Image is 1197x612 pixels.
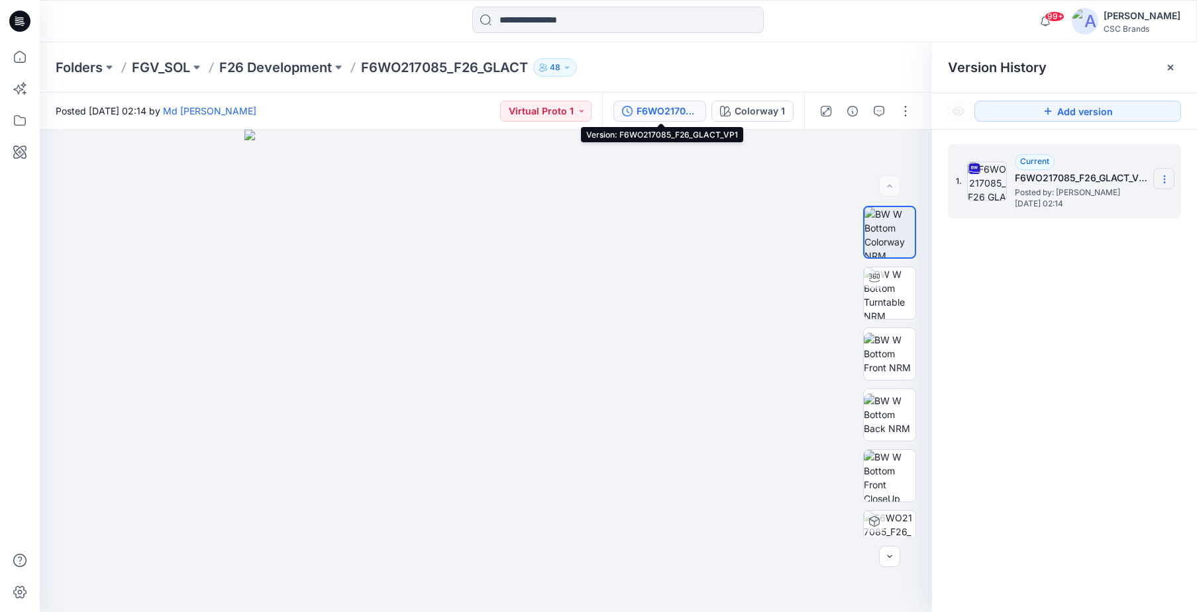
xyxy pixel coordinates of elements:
[533,58,577,77] button: 48
[1104,8,1180,24] div: [PERSON_NAME]
[244,130,727,612] img: eyJhbGciOiJIUzI1NiIsImtpZCI6IjAiLCJzbHQiOiJzZXMiLCJ0eXAiOiJKV1QifQ.eyJkYXRhIjp7InR5cGUiOiJzdG9yYW...
[132,58,190,77] a: FGV_SOL
[1045,11,1065,22] span: 99+
[735,104,785,118] div: Colorway 1
[1104,24,1180,34] div: CSC Brands
[1165,62,1176,73] button: Close
[711,101,794,122] button: Colorway 1
[864,511,915,562] img: F6WO217085_F26_GLACT_VP1 Colorway 1
[1020,156,1049,166] span: Current
[637,104,698,118] div: F6WO217085_F26_GLACT_VP1
[1015,170,1147,186] h5: F6WO217085_F26_GLACT_VP1
[864,267,915,319] img: BW W Bottom Turntable NRM
[842,101,863,122] button: Details
[956,175,962,187] span: 1.
[56,58,103,77] a: Folders
[163,105,256,116] a: Md [PERSON_NAME]
[219,58,332,77] a: F26 Development
[1015,199,1147,208] span: [DATE] 02:14
[967,161,1007,201] img: F6WO217085_F26_GLACT_VP1
[613,101,706,122] button: F6WO217085_F26_GLACT_VP1
[1015,186,1147,199] span: Posted by: Md Mawdud
[948,101,969,122] button: Show Hidden Versions
[974,101,1181,122] button: Add version
[56,104,256,118] span: Posted [DATE] 02:14 by
[864,207,915,257] img: BW W Bottom Colorway NRM
[948,60,1047,75] span: Version History
[864,333,915,374] img: BW W Bottom Front NRM
[1072,8,1098,34] img: avatar
[361,58,528,77] p: F6WO217085_F26_GLACT
[864,394,915,435] img: BW W Bottom Back NRM
[864,450,915,502] img: BW W Bottom Front CloseUp NRM
[550,60,560,75] p: 48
